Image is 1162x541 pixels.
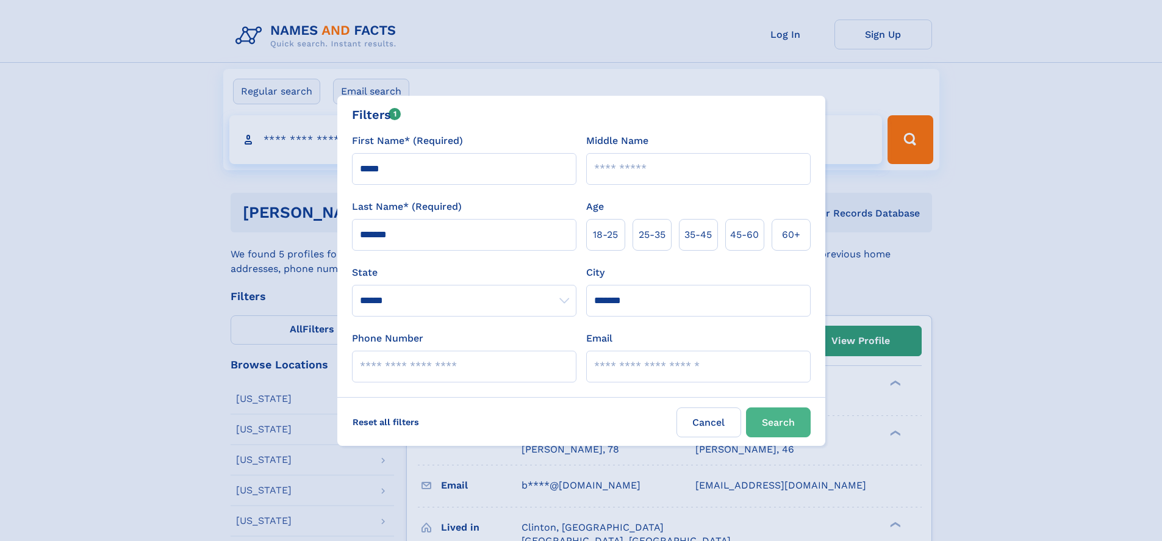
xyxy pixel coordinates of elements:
[352,199,462,214] label: Last Name* (Required)
[639,228,665,242] span: 25‑35
[746,407,811,437] button: Search
[586,265,604,280] label: City
[684,228,712,242] span: 35‑45
[676,407,741,437] label: Cancel
[345,407,427,437] label: Reset all filters
[352,331,423,346] label: Phone Number
[586,199,604,214] label: Age
[352,106,401,124] div: Filters
[586,134,648,148] label: Middle Name
[593,228,618,242] span: 18‑25
[352,265,576,280] label: State
[782,228,800,242] span: 60+
[586,331,612,346] label: Email
[352,134,463,148] label: First Name* (Required)
[730,228,759,242] span: 45‑60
